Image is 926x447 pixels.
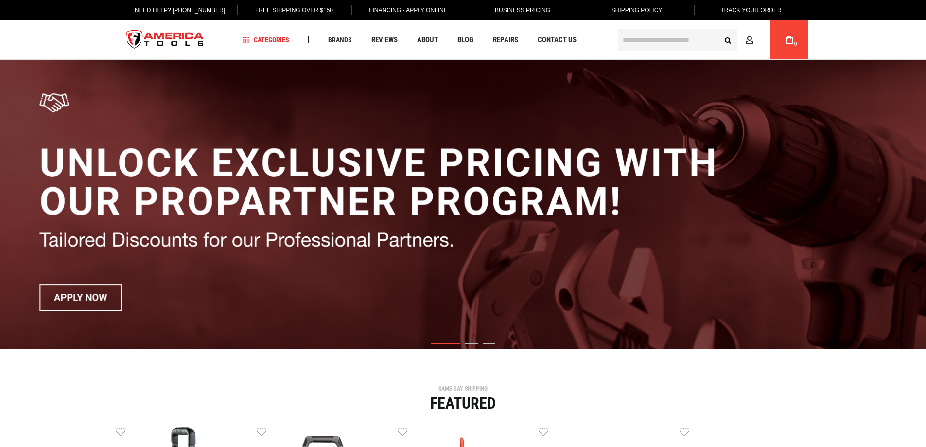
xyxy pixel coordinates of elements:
[371,36,398,44] span: Reviews
[118,22,212,58] img: America Tools
[533,34,581,47] a: Contact Us
[719,31,737,49] button: Search
[116,386,811,392] div: SAME DAY SHIPPING
[116,395,811,411] div: Featured
[238,34,294,47] a: Categories
[413,34,442,47] a: About
[453,34,478,47] a: Blog
[780,20,799,59] a: 0
[328,36,352,43] span: Brands
[417,36,438,44] span: About
[457,36,473,44] span: Blog
[493,36,518,44] span: Repairs
[538,36,577,44] span: Contact Us
[118,22,212,58] a: store logo
[489,34,523,47] a: Repairs
[612,7,663,14] span: Shipping Policy
[324,34,356,47] a: Brands
[367,34,402,47] a: Reviews
[243,36,289,43] span: Categories
[794,41,797,47] span: 0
